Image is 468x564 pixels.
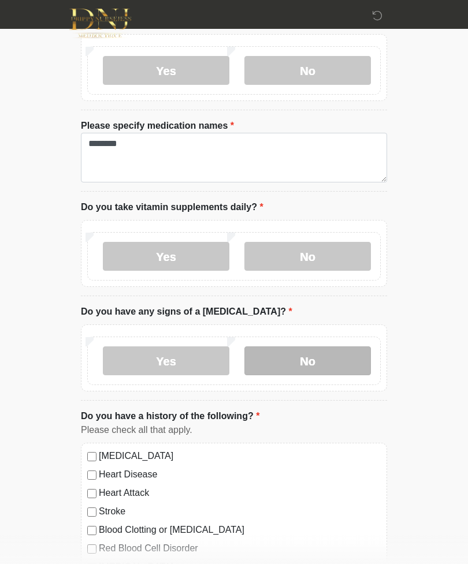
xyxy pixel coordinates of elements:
label: No [244,56,371,85]
label: Please specify medication names [81,119,234,133]
label: Stroke [99,505,381,518]
img: DNJ Med Boutique Logo [69,9,131,38]
input: Blood Clotting or [MEDICAL_DATA] [87,526,96,535]
input: Red Blood Cell Disorder [87,544,96,554]
label: Do you take vitamin supplements daily? [81,200,263,214]
label: Heart Disease [99,468,381,481]
label: Blood Clotting or [MEDICAL_DATA] [99,523,381,537]
label: Red Blood Cell Disorder [99,541,381,555]
label: No [244,346,371,375]
input: Stroke [87,507,96,517]
label: Yes [103,242,229,271]
input: [MEDICAL_DATA] [87,452,96,461]
label: Heart Attack [99,486,381,500]
input: Heart Disease [87,470,96,480]
label: Do you have any signs of a [MEDICAL_DATA]? [81,305,292,319]
input: Heart Attack [87,489,96,498]
div: Please check all that apply. [81,423,387,437]
label: No [244,242,371,271]
label: Do you have a history of the following? [81,409,259,423]
label: Yes [103,56,229,85]
label: Yes [103,346,229,375]
label: [MEDICAL_DATA] [99,449,381,463]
